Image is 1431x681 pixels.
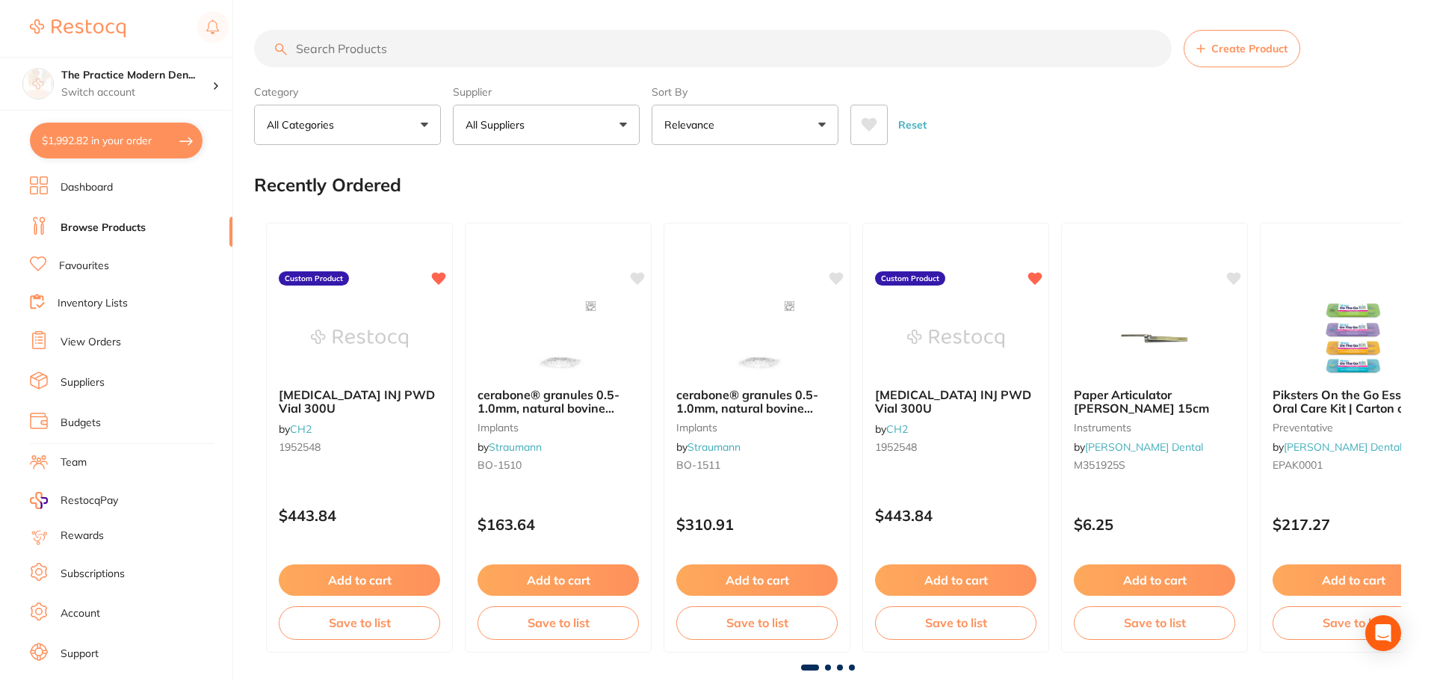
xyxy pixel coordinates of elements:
[489,440,542,454] a: Straumann
[23,69,53,99] img: The Practice Modern Dentistry and Facial Aesthetics
[1074,516,1235,533] p: $6.25
[1284,440,1402,454] a: [PERSON_NAME] Dental
[477,606,639,639] button: Save to list
[279,564,440,596] button: Add to cart
[61,567,125,582] a: Subscriptions
[279,507,440,524] p: $443.84
[1074,422,1235,434] small: instruments
[907,301,1004,376] img: Dysport INJ PWD Vial 300U
[267,117,340,132] p: All Categories
[1184,30,1300,67] button: Create Product
[254,175,401,196] h2: Recently Ordered
[279,271,349,286] label: Custom Product
[1211,43,1288,55] span: Create Product
[875,606,1036,639] button: Save to list
[254,105,441,145] button: All Categories
[652,105,838,145] button: Relevance
[279,441,440,453] small: 1952548
[477,459,639,471] small: BO-1510
[477,516,639,533] p: $163.64
[875,564,1036,596] button: Add to cart
[30,11,126,46] a: Restocq Logo
[875,422,908,436] span: by
[875,441,1036,453] small: 1952548
[279,606,440,639] button: Save to list
[61,606,100,621] a: Account
[1085,440,1203,454] a: [PERSON_NAME] Dental
[254,85,441,99] label: Category
[477,422,639,434] small: implants
[676,440,741,454] span: by
[1074,459,1235,471] small: M351925S
[875,507,1036,524] p: $443.84
[466,117,531,132] p: All Suppliers
[664,117,720,132] p: Relevance
[61,335,121,350] a: View Orders
[290,422,312,436] a: CH2
[453,85,640,99] label: Supplier
[687,440,741,454] a: Straumann
[875,271,945,286] label: Custom Product
[254,30,1172,67] input: Search Products
[477,564,639,596] button: Add to cart
[886,422,908,436] a: CH2
[676,422,838,434] small: implants
[1074,564,1235,596] button: Add to cart
[453,105,640,145] button: All Suppliers
[875,388,1036,416] b: Dysport INJ PWD Vial 300U
[652,85,838,99] label: Sort By
[279,422,312,436] span: by
[30,492,118,509] a: RestocqPay
[708,301,806,376] img: cerabone® granules 0.5-1.0mm, natural bovine bone, 1x1.0cc(ml)/box
[1305,301,1402,376] img: Piksters On the Go Essential Oral Care Kit | Carton of 100 Kits
[58,296,128,311] a: Inventory Lists
[676,564,838,596] button: Add to cart
[30,19,126,37] img: Restocq Logo
[1074,388,1235,416] b: Paper Articulator Miller 15cm
[279,388,440,416] b: Dysport INJ PWD Vial 300U
[676,606,838,639] button: Save to list
[59,259,109,274] a: Favourites
[311,301,408,376] img: Dysport INJ PWD Vial 300U
[676,388,838,416] b: cerabone® granules 0.5-1.0mm, natural bovine bone, 1x1.0cc(ml)/box
[1365,615,1401,651] div: Open Intercom Messenger
[894,105,931,145] button: Reset
[30,123,203,158] button: $1,992.82 in your order
[477,388,639,416] b: cerabone® granules 0.5-1.0mm, natural bovine bone, 1x0.5cc(ml)/box
[1074,440,1203,454] span: by
[676,516,838,533] p: $310.91
[61,85,212,100] p: Switch account
[1273,440,1402,454] span: by
[477,440,542,454] span: by
[61,221,146,235] a: Browse Products
[61,493,118,508] span: RestocqPay
[61,68,212,83] h4: The Practice Modern Dentistry and Facial Aesthetics
[61,529,104,543] a: Rewards
[1106,301,1203,376] img: Paper Articulator Miller 15cm
[61,180,113,195] a: Dashboard
[30,492,48,509] img: RestocqPay
[61,375,105,390] a: Suppliers
[676,459,838,471] small: BO-1511
[61,647,99,662] a: Support
[61,416,101,431] a: Budgets
[61,455,87,470] a: Team
[1074,606,1235,639] button: Save to list
[510,301,607,376] img: cerabone® granules 0.5-1.0mm, natural bovine bone, 1x0.5cc(ml)/box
